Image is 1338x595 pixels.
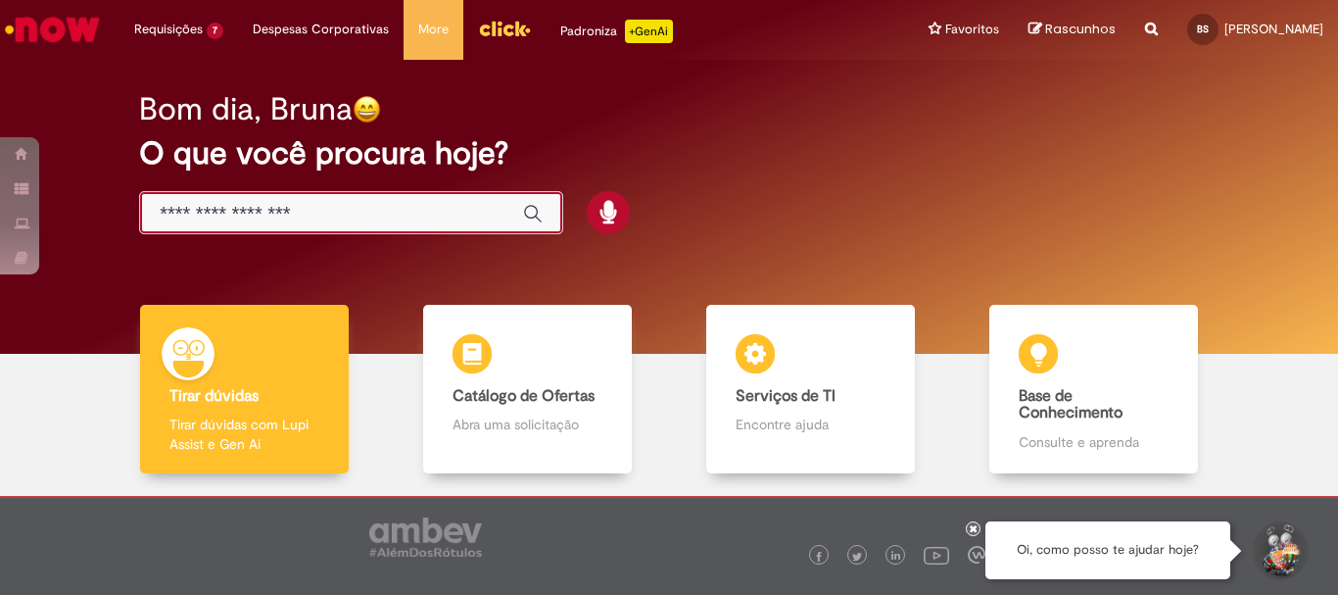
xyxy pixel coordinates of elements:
p: Abra uma solicitação [453,415,601,434]
p: Encontre ajuda [736,415,884,434]
span: Requisições [134,20,203,39]
b: Tirar dúvidas [169,386,259,406]
img: logo_footer_linkedin.png [891,551,901,563]
p: Tirar dúvidas com Lupi Assist e Gen Ai [169,415,318,454]
img: logo_footer_facebook.png [814,552,824,562]
img: logo_footer_workplace.png [968,546,985,564]
img: logo_footer_ambev_rotulo_gray.png [369,518,482,557]
a: Base de Conhecimento Consulte e aprenda [952,305,1235,474]
span: 7 [207,23,223,39]
div: Oi, como posso te ajudar hoje? [985,521,1230,579]
p: +GenAi [625,20,673,43]
span: BS [1197,23,1209,35]
a: Serviços de TI Encontre ajuda [669,305,952,474]
img: logo_footer_twitter.png [852,552,862,562]
span: More [418,20,449,39]
h2: Bom dia, Bruna [139,92,353,126]
b: Serviços de TI [736,386,836,406]
a: Tirar dúvidas Tirar dúvidas com Lupi Assist e Gen Ai [103,305,386,474]
p: Consulte e aprenda [1019,432,1168,452]
img: happy-face.png [353,95,381,124]
h2: O que você procura hoje? [139,136,1199,171]
button: Iniciar Conversa de Suporte [1250,521,1309,580]
span: Despesas Corporativas [253,20,389,39]
a: Rascunhos [1028,21,1116,39]
span: [PERSON_NAME] [1224,21,1323,37]
img: click_logo_yellow_360x200.png [478,14,531,43]
div: Padroniza [560,20,673,43]
img: ServiceNow [2,10,103,49]
span: Rascunhos [1045,20,1116,38]
img: logo_footer_youtube.png [924,542,949,568]
b: Catálogo de Ofertas [453,386,595,406]
b: Base de Conhecimento [1019,386,1123,423]
span: Favoritos [945,20,999,39]
a: Catálogo de Ofertas Abra uma solicitação [386,305,669,474]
